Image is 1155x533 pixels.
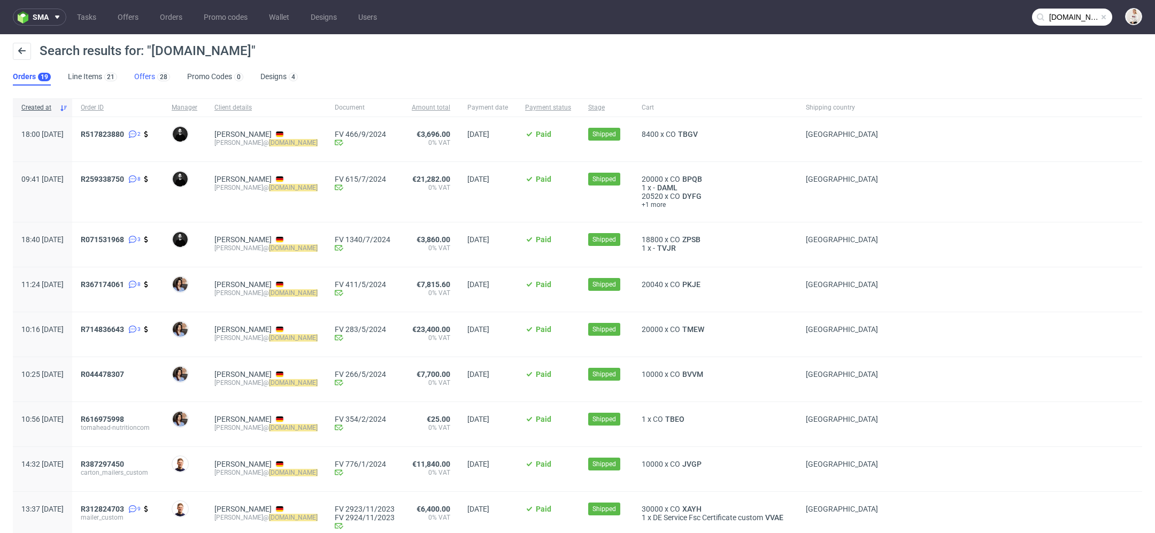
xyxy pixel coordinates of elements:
[592,129,616,139] span: Shipped
[214,505,272,513] a: [PERSON_NAME]
[467,370,489,378] span: [DATE]
[335,460,395,468] a: FV 776/1/2024
[467,505,489,513] span: [DATE]
[642,192,789,200] div: x
[806,130,878,138] span: [GEOGRAPHIC_DATA]
[412,325,450,334] span: €23,400.00
[536,325,551,334] span: Paid
[642,192,663,200] span: 20520
[680,325,706,334] a: TMEW
[592,280,616,289] span: Shipped
[536,505,551,513] span: Paid
[642,280,789,289] div: x
[335,175,395,183] a: FV 615/7/2024
[172,103,197,112] span: Manager
[21,370,64,378] span: 10:25 [DATE]
[642,370,789,378] div: x
[81,325,126,334] a: R714836643
[655,183,680,192] a: DAML
[536,460,551,468] span: Paid
[81,505,126,513] a: R312824703
[21,505,64,513] span: 13:37 [DATE]
[642,280,663,289] span: 20040
[81,130,126,138] a: R517823880
[173,457,188,472] img: Michał Wiszniewski
[806,103,878,112] span: Shipping country
[642,460,663,468] span: 10000
[260,68,298,86] a: Designs4
[670,175,680,183] span: CO
[592,414,616,424] span: Shipped
[173,232,188,247] img: Grudzień Adrian
[214,138,318,147] div: [PERSON_NAME]@
[21,460,64,468] span: 14:32 [DATE]
[412,378,450,387] span: 0% VAT
[763,513,786,522] a: VVAE
[137,130,141,138] span: 2
[592,235,616,244] span: Shipped
[642,325,789,334] div: x
[412,103,450,112] span: Amount total
[642,325,663,334] span: 20000
[126,325,141,334] a: 3
[417,235,450,244] span: €3,860.00
[412,468,450,477] span: 0% VAT
[412,244,450,252] span: 0% VAT
[1126,9,1141,24] img: Mari Fok
[588,103,625,112] span: Stage
[137,235,141,244] span: 3
[81,513,155,522] span: mailer_custom
[680,370,705,378] span: BVVM
[269,334,318,342] mark: [DOMAIN_NAME]
[536,415,551,423] span: Paid
[653,513,763,522] span: DE Service Fsc Certificate custom
[680,235,703,244] span: ZPSB
[417,280,450,289] span: €7,815.60
[81,505,124,513] span: R312824703
[680,505,704,513] a: XAYH
[214,130,272,138] a: [PERSON_NAME]
[670,192,680,200] span: CO
[806,280,878,289] span: [GEOGRAPHIC_DATA]
[335,415,395,423] a: FV 354/2/2024
[269,379,318,387] mark: [DOMAIN_NAME]
[214,103,318,112] span: Client details
[467,325,489,334] span: [DATE]
[263,9,296,26] a: Wallet
[655,244,678,252] a: TVJR
[467,103,508,112] span: Payment date
[806,325,878,334] span: [GEOGRAPHIC_DATA]
[81,468,155,477] span: carton_mailers_custom
[335,505,395,513] a: FV 2923/11/2023
[81,130,124,138] span: R517823880
[214,280,272,289] a: [PERSON_NAME]
[806,175,878,183] span: [GEOGRAPHIC_DATA]
[173,127,188,142] img: Grudzień Adrian
[21,103,55,112] span: Created at
[642,183,646,192] span: 1
[21,175,64,183] span: 09:41 [DATE]
[680,175,704,183] a: BPQB
[642,244,789,252] div: x
[536,175,551,183] span: Paid
[427,415,450,423] span: €25.00
[13,9,66,26] button: sma
[81,460,124,468] span: R387297450
[81,423,155,432] span: tomahead-nutritioncom
[137,175,141,183] span: 8
[214,415,272,423] a: [PERSON_NAME]
[806,415,878,423] span: [GEOGRAPHIC_DATA]
[335,325,395,334] a: FV 283/5/2024
[592,459,616,469] span: Shipped
[269,469,318,476] mark: [DOMAIN_NAME]
[642,130,659,138] span: 8400
[214,513,318,522] div: [PERSON_NAME]@
[592,504,616,514] span: Shipped
[173,322,188,337] img: Anna Rządkowska
[153,9,189,26] a: Orders
[642,460,789,468] div: x
[81,280,126,289] a: R367174061
[670,460,680,468] span: CO
[680,460,704,468] span: JVGP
